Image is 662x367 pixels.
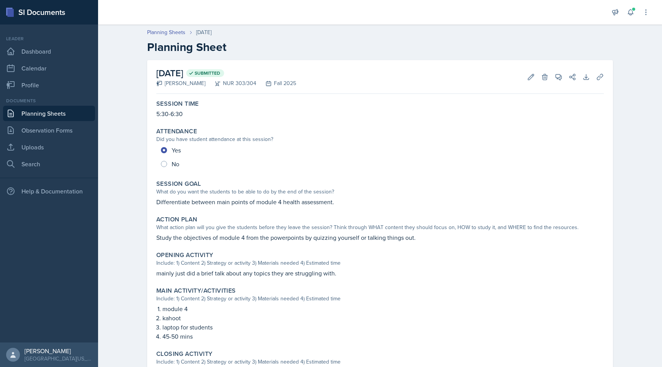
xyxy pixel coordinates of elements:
[156,259,604,267] div: Include: 1) Content 2) Strategy or activity 3) Materials needed 4) Estimated time
[162,313,604,323] p: kahoot
[156,295,604,303] div: Include: 1) Content 2) Strategy or activity 3) Materials needed 4) Estimated time
[3,123,95,138] a: Observation Forms
[162,304,604,313] p: module 4
[3,44,95,59] a: Dashboard
[156,358,604,366] div: Include: 1) Content 2) Strategy or activity 3) Materials needed 4) Estimated time
[195,70,220,76] span: Submitted
[196,28,211,36] div: [DATE]
[156,223,604,231] div: What action plan will you give the students before they leave the session? Think through WHAT con...
[3,106,95,121] a: Planning Sheets
[3,77,95,93] a: Profile
[156,180,201,188] label: Session Goal
[156,135,604,143] div: Did you have student attendance at this session?
[147,28,185,36] a: Planning Sheets
[205,79,256,87] div: NUR 303/304
[156,350,212,358] label: Closing Activity
[156,251,213,259] label: Opening Activity
[162,332,604,341] p: 45-50 mins
[25,355,92,362] div: [GEOGRAPHIC_DATA][US_STATE] in [GEOGRAPHIC_DATA]
[147,40,613,54] h2: Planning Sheet
[156,66,296,80] h2: [DATE]
[156,216,197,223] label: Action Plan
[256,79,296,87] div: Fall 2025
[3,61,95,76] a: Calendar
[3,156,95,172] a: Search
[156,287,236,295] label: Main Activity/Activities
[3,35,95,42] div: Leader
[156,188,604,196] div: What do you want the students to be able to do by the end of the session?
[3,139,95,155] a: Uploads
[156,233,604,242] p: Study the objectives of module 4 from the powerpoints by quizzing yourself or talking things out.
[3,97,95,104] div: Documents
[162,323,604,332] p: laptop for students
[25,347,92,355] div: [PERSON_NAME]
[156,128,197,135] label: Attendance
[156,109,604,118] p: 5:30-6:30
[156,79,205,87] div: [PERSON_NAME]
[3,183,95,199] div: Help & Documentation
[156,100,199,108] label: Session Time
[156,197,604,206] p: Differentiate between main points of module 4 health assessment.
[156,269,604,278] p: mainly just did a brief talk about any topics they are struggling with.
